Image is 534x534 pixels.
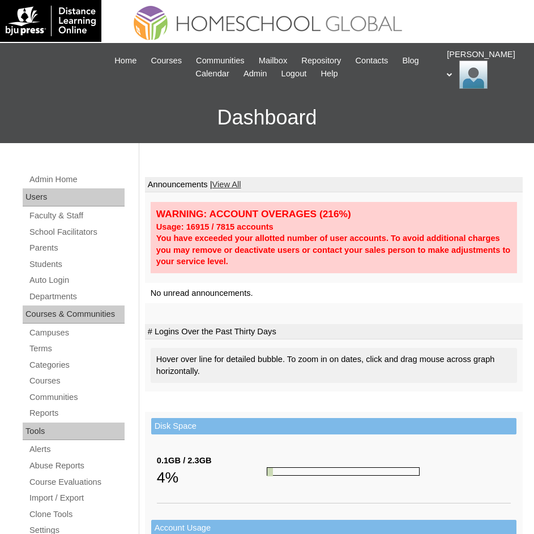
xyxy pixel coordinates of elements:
div: You have exceeded your allotted number of user accounts. To avoid additional charges you may remo... [156,232,511,268]
span: Communities [196,54,245,67]
a: Contacts [349,54,394,67]
a: Repository [296,54,347,67]
a: Communities [190,54,250,67]
a: Courses [145,54,187,67]
strong: Usage: 16915 / 7815 accounts [156,222,274,231]
div: Courses & Communities [23,305,125,324]
a: Mailbox [253,54,293,67]
a: Reports [28,406,125,420]
span: Admin [243,67,267,80]
a: Blog [396,54,424,67]
span: Help [321,67,338,80]
a: Courses [28,374,125,388]
span: Logout [281,67,307,80]
div: Tools [23,423,125,441]
div: 4% [157,466,267,489]
a: Departments [28,290,125,304]
a: Import / Export [28,491,125,505]
a: Communities [28,390,125,404]
a: School Facilitators [28,225,125,239]
img: Ariane Ebuen [459,61,488,89]
a: Alerts [28,442,125,457]
td: Announcements | [145,177,523,193]
span: Courses [151,54,182,67]
a: Faculty & Staff [28,209,125,223]
a: Admin [238,67,273,80]
div: WARNING: ACCOUNT OVERAGES (216%) [156,208,511,221]
td: Disk Space [151,418,516,434]
div: 0.1GB / 2.3GB [157,455,267,467]
a: Clone Tools [28,507,125,522]
div: Users [23,188,125,206]
td: No unread announcements. [145,283,523,304]
a: Home [109,54,142,67]
a: Campuses [28,326,125,340]
span: Repository [301,54,341,67]
span: Calendar [195,67,229,80]
a: Categories [28,358,125,372]
a: Course Evaluations [28,475,125,489]
div: Hover over line for detailed bubble. To zoom in on dates, click and drag mouse across graph horiz... [151,348,517,382]
a: Admin Home [28,173,125,187]
span: Home [114,54,136,67]
h3: Dashboard [6,92,528,143]
td: # Logins Over the Past Thirty Days [145,324,523,340]
a: Abuse Reports [28,459,125,473]
a: Auto Login [28,273,125,287]
a: Students [28,257,125,272]
a: Terms [28,342,125,356]
img: logo-white.png [6,6,96,36]
a: Parents [28,241,125,255]
a: Logout [276,67,313,80]
span: Mailbox [259,54,288,67]
div: [PERSON_NAME] [447,49,523,89]
a: Calendar [190,67,234,80]
span: Contacts [355,54,388,67]
span: Blog [402,54,418,67]
a: Help [315,67,343,80]
a: View All [212,180,241,189]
